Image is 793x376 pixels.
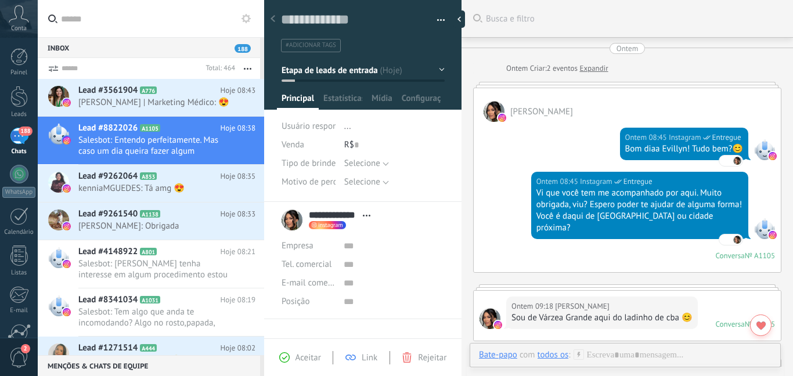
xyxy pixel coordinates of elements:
span: Lead #1271514 [78,342,138,354]
a: Expandir [579,63,608,74]
span: Hoje 08:43 [221,85,255,96]
a: Lead #1271514 A444 Hoje 08:02 [PERSON_NAME]: Amém 🙏 [38,337,264,374]
div: Leads [2,111,36,118]
div: Vi que você tem me acompanhado por aqui. Muito obrigada, viu? Espero poder te ajudar de alguma fo... [536,187,743,211]
span: kenniaMGUEDES: Tá amg 😍 [78,183,233,194]
span: Tel. comercial [282,259,331,270]
button: Selecione [344,154,389,173]
div: WhatsApp [2,187,35,198]
span: A1031 [140,296,160,303]
img: instagram.svg [63,185,71,193]
span: Salesbot: [PERSON_NAME] tenha interesse em algum procedimento estou à disposição!☺️ [78,258,233,280]
span: Lead #9262064 [78,171,138,182]
span: Entregue [623,176,653,187]
span: Entregue [712,132,741,143]
span: A853 [140,172,157,180]
span: Silva Evillyn [484,101,504,122]
button: E-mail comercial [282,274,335,292]
span: Silva Evillyn [733,156,742,165]
div: E-mail [2,307,36,314]
span: Usuário responsável [282,121,356,132]
a: Lead #4148922 A801 Hoje 08:21 Salesbot: [PERSON_NAME] tenha interesse em algum procedimento estou... [38,240,264,288]
div: № A1105 [745,251,775,261]
div: Calendário [2,229,36,236]
span: Tipo de brinde [282,159,336,168]
span: [PERSON_NAME]: Obrigada [78,220,233,232]
span: Lead #4148922 [78,246,138,258]
img: instagram.svg [769,231,777,239]
div: № A1105 [745,319,775,329]
img: instagram.svg [63,222,71,230]
span: Silva Evillyn [510,106,573,117]
span: Lead #9261540 [78,208,138,220]
button: Tel. comercial [282,255,331,274]
span: A801 [140,248,157,255]
span: 188 [235,44,251,53]
span: Mídia [372,93,392,110]
span: instagram [318,222,343,228]
div: Motivo de perda [282,173,336,191]
span: Lead #3561904 [78,85,138,96]
div: Criar: [506,63,608,74]
span: Silva Evillyn [733,235,742,244]
div: Usuário responsável [282,117,336,136]
div: Conversa [716,319,745,329]
div: Empresa [282,237,335,255]
img: instagram.svg [63,136,71,144]
span: Hoje 08:35 [221,171,255,182]
span: Lead #8341034 [78,294,138,306]
span: Posição [282,297,309,306]
span: com [520,349,535,361]
div: Ontem 08:45 [536,176,580,187]
div: Conversa [716,251,745,261]
span: : [568,349,570,361]
div: Você é daqui de [GEOGRAPHIC_DATA] ou cidade próxima? [536,211,743,234]
div: Ontem 09:18 [511,301,555,312]
span: Conta [11,25,27,32]
img: instagram.svg [63,99,71,107]
span: Instagram [580,176,612,187]
img: instagram.svg [769,152,777,160]
span: ... [344,121,351,132]
img: instagram.svg [498,114,506,122]
span: Configurações [402,93,441,110]
span: Selecione [344,176,380,187]
span: A1105 [140,124,160,132]
span: [PERSON_NAME]: Amém 🙏 [78,355,233,366]
span: 188 [19,126,32,136]
div: Listas [2,269,36,277]
span: [PERSON_NAME] | Marketing Médico: 😍 [78,97,233,108]
span: Lead #8822026 [78,122,138,134]
div: R$ [344,136,445,154]
div: Ontem [506,63,530,74]
span: Rejeitar [418,352,446,363]
div: Venda [282,136,336,154]
div: Ontem [617,43,638,54]
img: instagram.svg [63,308,71,316]
div: Tipo de brinde [282,154,336,173]
span: A1138 [140,210,160,218]
div: Bom diaa Evillyn! Tudo bem?😊 [625,143,743,155]
span: Silva Evillyn [480,308,500,329]
span: Hoje 08:33 [221,208,255,220]
span: #adicionar tags [286,41,336,49]
span: Busca e filtro [486,13,781,24]
span: Hoje 08:19 [221,294,255,306]
span: Salesbot: Tem algo que anda te incomodando? Algo no rosto,papada, contorno, bigode chinês, lábios... [78,306,233,328]
a: Lead #9261540 A1138 Hoje 08:33 [PERSON_NAME]: Obrigada [38,203,264,240]
div: Ontem 08:45 [625,132,669,143]
a: Lead #3561904 A776 Hoje 08:43 [PERSON_NAME] | Marketing Médico: 😍 [38,79,264,116]
div: ocultar [453,10,465,28]
a: Lead #9262064 A853 Hoje 08:35 kenniaMGUEDES: Tá amg 😍 [38,165,264,202]
span: Aceitar [295,352,321,363]
div: Inbox [38,37,260,58]
span: Instagram [754,139,775,160]
div: Painel [2,69,36,77]
span: A444 [140,344,157,352]
span: Salesbot: Entendo perfeitamente. Mas caso um dia queira fazer algum procedimento, estarei à dispo... [78,135,233,157]
span: Selecione [344,158,380,169]
span: E-mail comercial [282,277,344,288]
span: Instagram [754,218,775,239]
span: Hoje 08:38 [221,122,255,134]
span: 2 [21,344,30,353]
